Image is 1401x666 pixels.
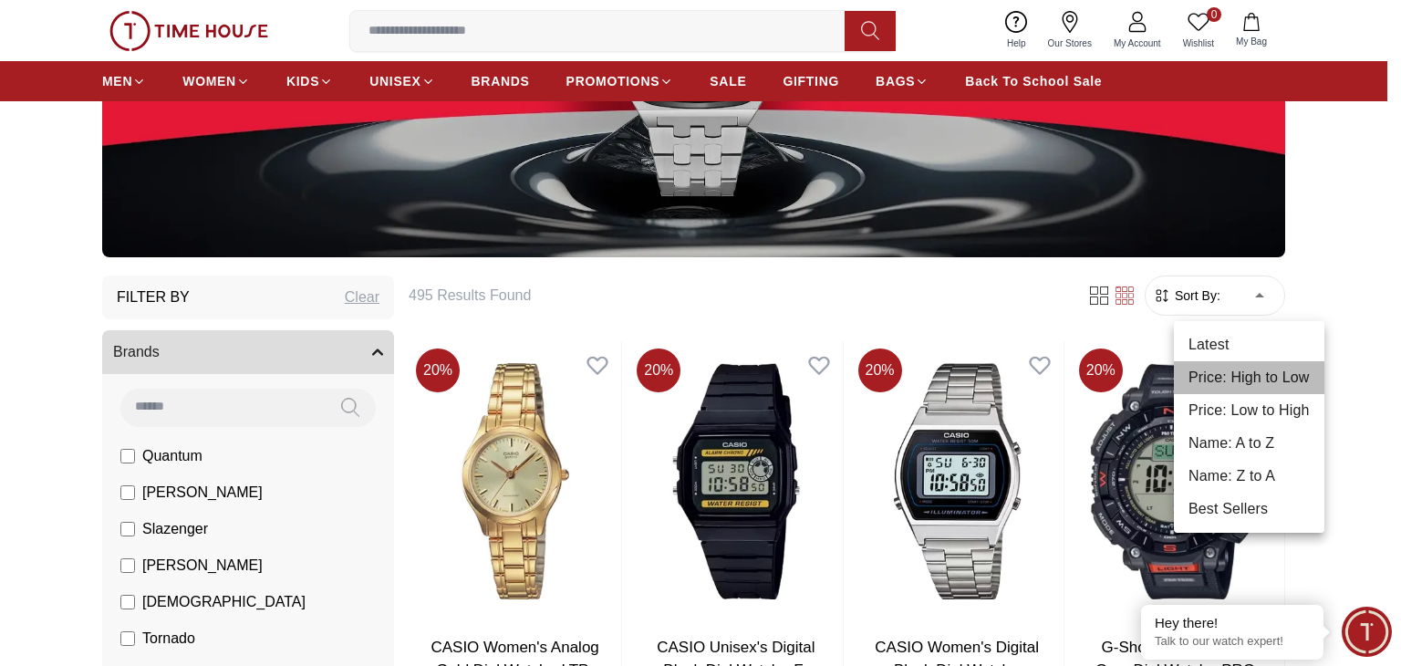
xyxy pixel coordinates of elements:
div: Hey there! [1155,614,1310,632]
li: Price: High to Low [1174,361,1324,394]
li: Price: Low to High [1174,394,1324,427]
p: Talk to our watch expert! [1155,634,1310,650]
li: Name: Z to A [1174,460,1324,493]
li: Best Sellers [1174,493,1324,526]
div: Chat Widget [1342,607,1392,657]
li: Latest [1174,328,1324,361]
li: Name: A to Z [1174,427,1324,460]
